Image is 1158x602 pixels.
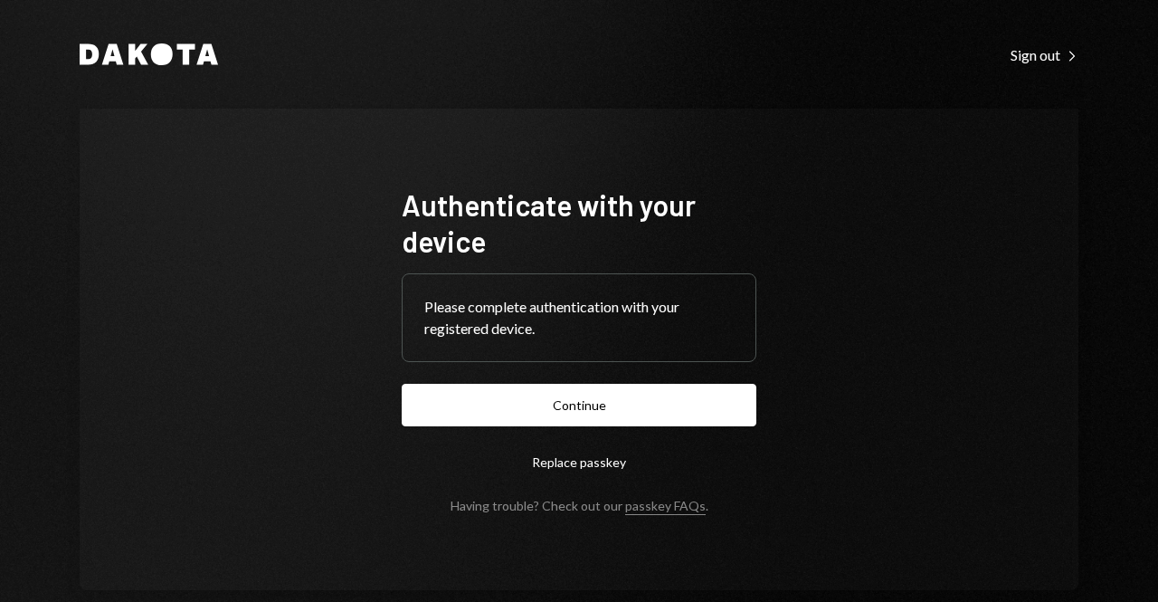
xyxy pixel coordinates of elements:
[402,441,756,483] button: Replace passkey
[424,296,734,339] div: Please complete authentication with your registered device.
[1011,44,1078,64] a: Sign out
[402,384,756,426] button: Continue
[451,498,708,513] div: Having trouble? Check out our .
[1011,46,1078,64] div: Sign out
[625,498,706,515] a: passkey FAQs
[402,186,756,259] h1: Authenticate with your device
